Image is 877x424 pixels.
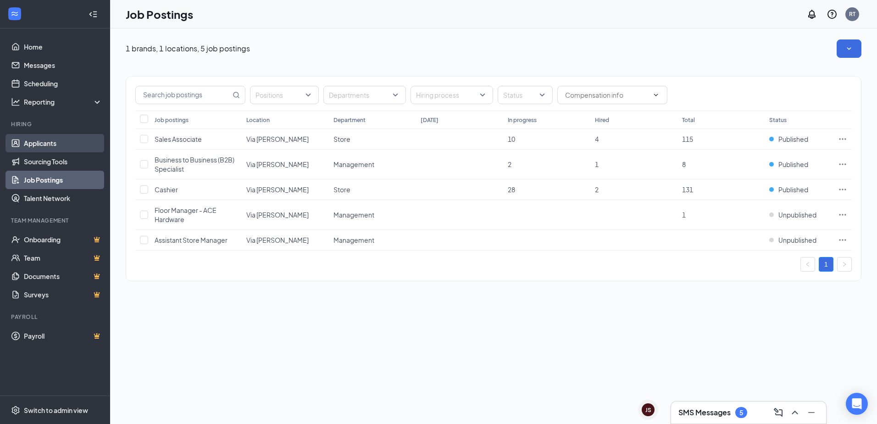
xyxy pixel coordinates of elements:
[333,236,374,244] span: Management
[508,135,515,143] span: 10
[677,111,765,129] th: Total
[508,185,515,194] span: 28
[508,160,511,168] span: 2
[242,150,329,179] td: Via Linda
[595,135,599,143] span: 4
[24,189,102,207] a: Talent Network
[682,185,693,194] span: 131
[24,267,102,285] a: DocumentsCrown
[838,160,847,169] svg: Ellipses
[11,406,20,415] svg: Settings
[329,129,416,150] td: Store
[652,91,660,99] svg: ChevronDown
[773,407,784,418] svg: ComposeMessage
[333,160,374,168] span: Management
[246,160,309,168] span: Via [PERSON_NAME]
[24,56,102,74] a: Messages
[800,257,815,272] button: left
[24,152,102,171] a: Sourcing Tools
[682,160,686,168] span: 8
[136,86,231,104] input: Search job postings
[503,111,590,129] th: In progress
[242,230,329,251] td: Via Linda
[24,406,88,415] div: Switch to admin view
[678,407,731,418] h3: SMS Messages
[242,129,329,150] td: Via Linda
[778,160,808,169] span: Published
[11,97,20,106] svg: Analysis
[329,150,416,179] td: Management
[806,9,817,20] svg: Notifications
[837,257,852,272] li: Next Page
[765,111,833,129] th: Status
[771,405,786,420] button: ComposeMessage
[682,135,693,143] span: 115
[89,10,98,19] svg: Collapse
[126,44,250,54] p: 1 brands, 1 locations, 5 job postings
[10,9,19,18] svg: WorkstreamLogo
[24,97,103,106] div: Reporting
[246,211,309,219] span: Via [PERSON_NAME]
[838,210,847,219] svg: Ellipses
[333,211,374,219] span: Management
[329,230,416,251] td: Management
[827,9,838,20] svg: QuestionInfo
[838,134,847,144] svg: Ellipses
[246,185,309,194] span: Via [PERSON_NAME]
[24,134,102,152] a: Applicants
[333,185,350,194] span: Store
[155,116,189,124] div: Job postings
[155,185,178,194] span: Cashier
[333,135,350,143] span: Store
[24,38,102,56] a: Home
[329,200,416,230] td: Management
[333,116,366,124] div: Department
[778,134,808,144] span: Published
[844,44,854,53] svg: SmallChevronDown
[595,160,599,168] span: 1
[246,116,270,124] div: Location
[11,120,100,128] div: Hiring
[778,235,816,245] span: Unpublished
[329,179,416,200] td: Store
[819,257,833,272] li: 1
[11,313,100,321] div: Payroll
[788,405,802,420] button: ChevronUp
[24,74,102,93] a: Scheduling
[849,10,855,18] div: RT
[819,257,833,271] a: 1
[595,185,599,194] span: 2
[155,206,216,223] span: Floor Manager - ACE Hardware
[806,407,817,418] svg: Minimize
[837,39,861,58] button: SmallChevronDown
[804,405,819,420] button: Minimize
[155,236,228,244] span: Assistant Store Manager
[24,285,102,304] a: SurveysCrown
[24,230,102,249] a: OnboardingCrown
[739,409,743,417] div: 5
[24,327,102,345] a: PayrollCrown
[800,257,815,272] li: Previous Page
[126,6,193,22] h1: Job Postings
[838,235,847,245] svg: Ellipses
[11,217,100,224] div: Team Management
[416,111,503,129] th: [DATE]
[838,185,847,194] svg: Ellipses
[246,135,309,143] span: Via [PERSON_NAME]
[242,200,329,230] td: Via Linda
[789,407,800,418] svg: ChevronUp
[805,262,810,267] span: left
[242,179,329,200] td: Via Linda
[565,90,649,100] input: Compensation info
[645,406,651,414] div: JS
[778,210,816,219] span: Unpublished
[837,257,852,272] button: right
[842,262,847,267] span: right
[682,211,686,219] span: 1
[24,249,102,267] a: TeamCrown
[246,236,309,244] span: Via [PERSON_NAME]
[155,156,234,173] span: Business to Business (B2B) Specialist
[778,185,808,194] span: Published
[590,111,677,129] th: Hired
[24,171,102,189] a: Job Postings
